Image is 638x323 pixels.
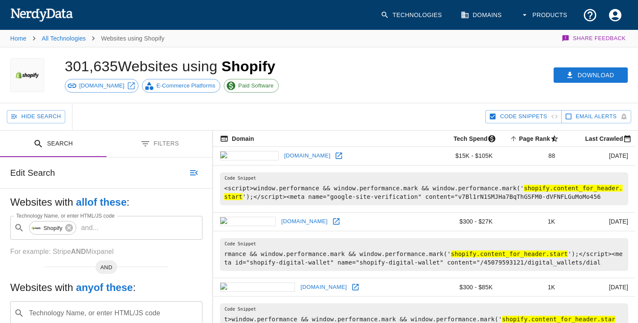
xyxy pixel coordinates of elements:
[152,81,220,90] span: E-Commerce Platforms
[330,215,343,228] a: Open jkp.com in new window
[560,30,628,47] button: Share Feedback
[65,79,139,93] a: [DOMAIN_NAME]
[101,34,165,43] p: Websites using Shopify
[76,196,127,208] b: all of these
[433,147,499,166] td: $15K - $105K
[234,81,278,90] span: Paid Software
[499,147,562,166] td: 88
[499,278,562,297] td: 1K
[499,212,562,231] td: 1K
[220,134,254,144] span: The registered domain name (i.e. "nerdydata.com").
[298,281,349,294] a: [DOMAIN_NAME]
[562,278,635,297] td: [DATE]
[142,79,220,93] a: E-Commerce Platforms
[29,221,76,235] div: Shopify
[442,134,499,144] span: The estimated minimum and maximum annual tech spend each webpage has, based on the free, freemium...
[75,81,129,90] span: [DOMAIN_NAME]
[332,149,345,162] a: Open bbc.com in new window
[39,223,67,233] span: Shopify
[433,212,499,231] td: $300 - $27K
[349,281,362,294] a: Open uwaterloo.ca in new window
[10,6,73,23] img: NerdyData.com
[220,282,295,292] img: uwaterloo.ca icon
[574,134,635,144] span: Most recent date this website was successfully crawled
[16,212,115,219] label: Technology Name, or enter HTML/JS code
[10,35,26,42] a: Home
[576,112,617,122] span: Get email alerts with newly found website results. Click to enable.
[10,30,165,47] nav: breadcrumb
[224,185,623,200] hl: shopify.content_for_header.start
[71,248,86,255] b: AND
[220,151,279,160] img: bbc.com icon
[14,58,40,92] img: Shopify logo
[561,110,631,123] button: Get email alerts with newly found website results. Click to enable.
[76,282,133,293] b: any of these
[10,195,202,209] h5: Websites with :
[456,3,508,28] a: Domains
[500,112,547,122] span: Hide Code Snippets
[107,131,213,157] button: Filters
[375,3,449,28] a: Technologies
[282,149,333,163] a: [DOMAIN_NAME]
[220,217,276,226] img: jkp.com icon
[451,250,568,257] hl: shopify.content_for_header.start
[10,166,55,180] h6: Edit Search
[577,3,603,28] button: Support and Documentation
[7,110,65,123] button: Hide Search
[562,212,635,231] td: [DATE]
[10,281,202,294] h5: Websites with :
[95,263,118,272] span: AND
[220,238,628,271] pre: rmance && window.performance.mark && window.performance.mark(' ');</script><meta id="shopify-digi...
[220,172,628,205] pre: <script>window.performance && window.performance.mark && window.performance.mark(' ');</script><m...
[554,67,628,83] button: Download
[65,58,275,74] h1: 301,635 Websites using
[562,147,635,166] td: [DATE]
[222,58,275,74] span: Shopify
[279,215,330,228] a: [DOMAIN_NAME]
[433,278,499,297] td: $300 - $85K
[78,223,102,233] p: and ...
[603,3,628,28] button: Account Settings
[508,134,562,144] span: A page popularity ranking based on a domain's backlinks. Smaller numbers signal more popular doma...
[485,110,561,123] button: Hide Code Snippets
[515,3,574,28] button: Products
[10,247,202,257] p: For example: Stripe Mixpanel
[42,35,86,42] a: All Technologies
